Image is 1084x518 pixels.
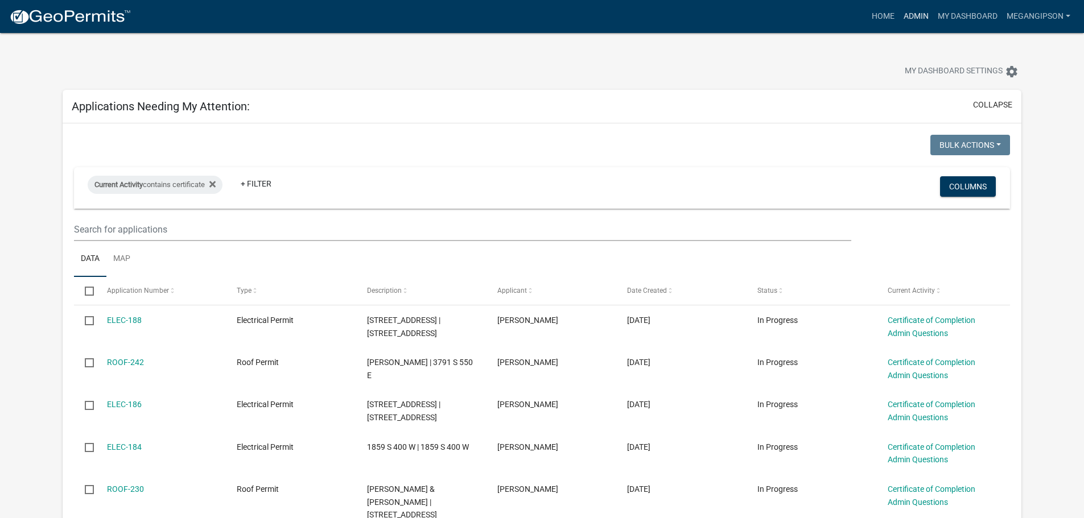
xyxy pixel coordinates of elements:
button: Columns [940,176,996,197]
span: In Progress [757,316,798,325]
datatable-header-cell: Application Number [96,277,226,304]
a: Home [867,6,899,27]
span: Electrical Permit [237,400,294,409]
a: ROOF-242 [107,358,144,367]
input: Search for applications [74,218,851,241]
span: Roof Permit [237,358,279,367]
a: Certificate of Completion Admin Questions [888,484,975,507]
span: Application Number [107,287,169,295]
a: megangipson [1002,6,1075,27]
a: Certificate of Completion Admin Questions [888,358,975,380]
span: In Progress [757,442,798,451]
a: Certificate of Completion Admin Questions [888,442,975,465]
button: My Dashboard Settingssettings [896,60,1028,82]
span: 09/03/2025 [627,400,650,409]
span: Wesley Allen Wiggs [497,442,558,451]
span: 09/10/2025 [627,358,650,367]
button: Bulk Actions [930,135,1010,155]
span: My Dashboard Settings [905,65,1003,78]
span: Current Activity [888,287,935,295]
a: Map [106,241,137,277]
div: contains certificate [88,176,222,194]
span: Lorraine Bretzman | 3791 S 550 E [367,358,473,380]
span: 08/14/2025 [627,484,650,494]
span: James Taylor [497,400,558,409]
span: 09/12/2025 [627,316,650,325]
a: ELEC-188 [107,316,142,325]
i: settings [1005,65,1019,78]
span: 1859 S 400 W | 1859 S 400 W [367,442,469,451]
span: Description [367,287,402,295]
span: In Progress [757,484,798,494]
span: Thomas Poland [497,316,558,325]
span: In Progress [757,358,798,367]
datatable-header-cell: Applicant [487,277,617,304]
span: 1297 N Paw Paw Pike | 1359 N PAW PAW PIKE [367,316,440,338]
datatable-header-cell: Current Activity [877,277,1007,304]
span: Roof Permit [237,484,279,494]
span: In Progress [757,400,798,409]
datatable-header-cell: Status [747,277,877,304]
datatable-header-cell: Description [356,277,487,304]
a: ELEC-186 [107,400,142,409]
datatable-header-cell: Type [226,277,356,304]
a: + Filter [232,173,281,194]
datatable-header-cell: Select [74,277,96,304]
span: Status [757,287,777,295]
span: Herbert Parsons [497,358,558,367]
span: Electrical Permit [237,442,294,451]
span: Type [237,287,252,295]
a: Data [74,241,106,277]
a: Certificate of Completion Admin Questions [888,400,975,422]
a: ROOF-230 [107,484,144,494]
a: My Dashboard [933,6,1002,27]
span: 2090 E Lovers Lane Rd | 850 N Country Club Rd [367,400,440,422]
span: Applicant [497,287,527,295]
span: Electrical Permit [237,316,294,325]
datatable-header-cell: Date Created [616,277,747,304]
span: 08/28/2025 [627,442,650,451]
span: Current Activity [94,180,143,189]
a: Certificate of Completion Admin Questions [888,316,975,338]
span: Date Created [627,287,667,295]
h5: Applications Needing My Attention: [72,100,250,113]
span: Herbert Parsons [497,484,558,494]
a: Admin [899,6,933,27]
button: collapse [973,99,1012,111]
a: ELEC-184 [107,442,142,451]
